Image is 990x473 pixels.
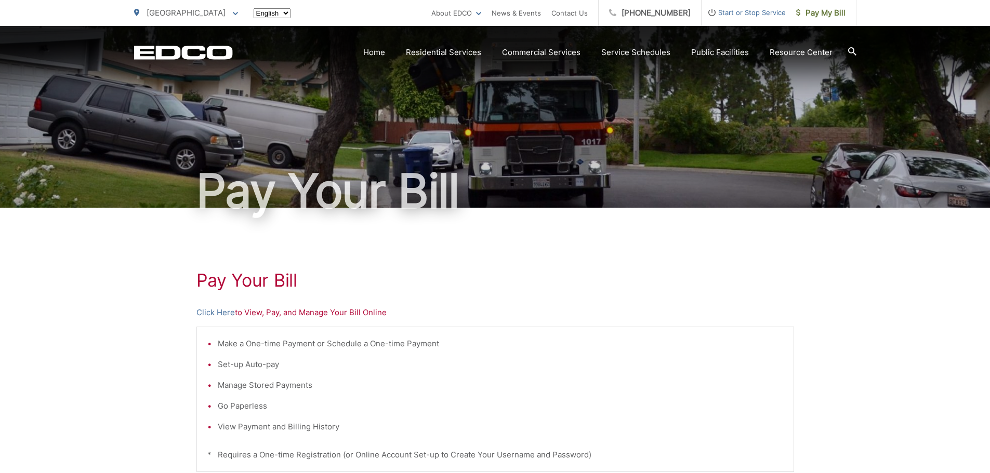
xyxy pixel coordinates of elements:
[218,421,783,433] li: View Payment and Billing History
[134,45,233,60] a: EDCD logo. Return to the homepage.
[218,400,783,412] li: Go Paperless
[218,358,783,371] li: Set-up Auto-pay
[770,46,833,59] a: Resource Center
[207,449,783,461] p: * Requires a One-time Registration (or Online Account Set-up to Create Your Username and Password)
[431,7,481,19] a: About EDCO
[254,8,291,18] select: Select a language
[406,46,481,59] a: Residential Services
[796,7,846,19] span: Pay My Bill
[601,46,670,59] a: Service Schedules
[492,7,541,19] a: News & Events
[218,337,783,350] li: Make a One-time Payment or Schedule a One-time Payment
[691,46,749,59] a: Public Facilities
[147,8,226,18] span: [GEOGRAPHIC_DATA]
[196,270,794,291] h1: Pay Your Bill
[363,46,385,59] a: Home
[134,165,856,217] h1: Pay Your Bill
[551,7,588,19] a: Contact Us
[218,379,783,391] li: Manage Stored Payments
[196,306,794,319] p: to View, Pay, and Manage Your Bill Online
[196,306,235,319] a: Click Here
[502,46,580,59] a: Commercial Services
